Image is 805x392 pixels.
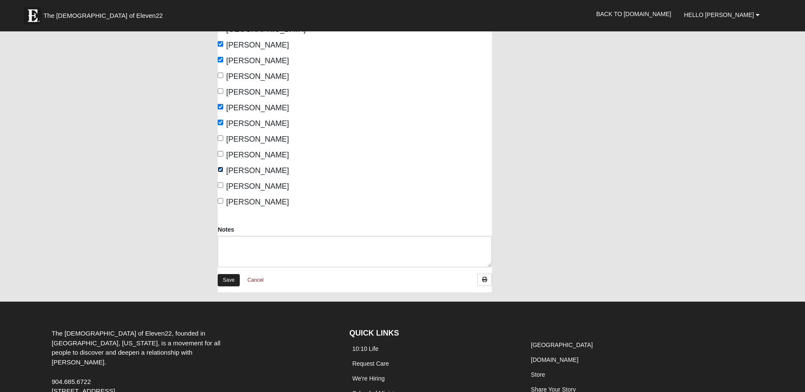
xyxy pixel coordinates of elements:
span: [PERSON_NAME] [226,198,289,206]
span: [PERSON_NAME] [226,182,289,190]
span: [PERSON_NAME] [226,119,289,128]
input: [PERSON_NAME] [218,104,223,109]
a: Save [218,274,240,286]
h4: QUICK LINKS [349,329,515,338]
span: [PERSON_NAME] [226,166,289,175]
a: [DOMAIN_NAME] [531,356,578,363]
span: [PERSON_NAME] [226,41,289,49]
a: We're Hiring [352,375,384,382]
span: [PERSON_NAME] [226,72,289,81]
a: Back to [DOMAIN_NAME] [590,3,678,25]
a: Hello [PERSON_NAME] [678,4,766,25]
a: Print Attendance Roster [477,274,492,286]
input: [PERSON_NAME] [218,167,223,172]
label: Notes [218,225,234,234]
span: The [DEMOGRAPHIC_DATA] of Eleven22 [43,11,163,20]
a: Request Care [352,360,389,367]
input: [PERSON_NAME] [218,41,223,47]
input: [PERSON_NAME] [218,88,223,94]
a: The [DEMOGRAPHIC_DATA] of Eleven22 [20,3,190,24]
input: [PERSON_NAME] [218,135,223,141]
a: [GEOGRAPHIC_DATA] [531,342,593,348]
span: [PERSON_NAME] [226,135,289,143]
input: [PERSON_NAME] [218,57,223,62]
span: Hello [PERSON_NAME] [684,11,754,18]
a: 10:10 Life [352,345,379,352]
input: [PERSON_NAME] [218,198,223,204]
span: [PERSON_NAME] [226,104,289,112]
span: [PERSON_NAME] [226,151,289,159]
input: [PERSON_NAME] [218,151,223,157]
input: [PERSON_NAME] [218,73,223,78]
img: Eleven22 logo [24,7,41,24]
input: [PERSON_NAME] [218,182,223,188]
span: [PERSON_NAME] [226,88,289,96]
input: [PERSON_NAME] [218,120,223,125]
a: Cancel [242,274,269,287]
span: [PERSON_NAME] [226,56,289,65]
a: Store [531,371,545,378]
